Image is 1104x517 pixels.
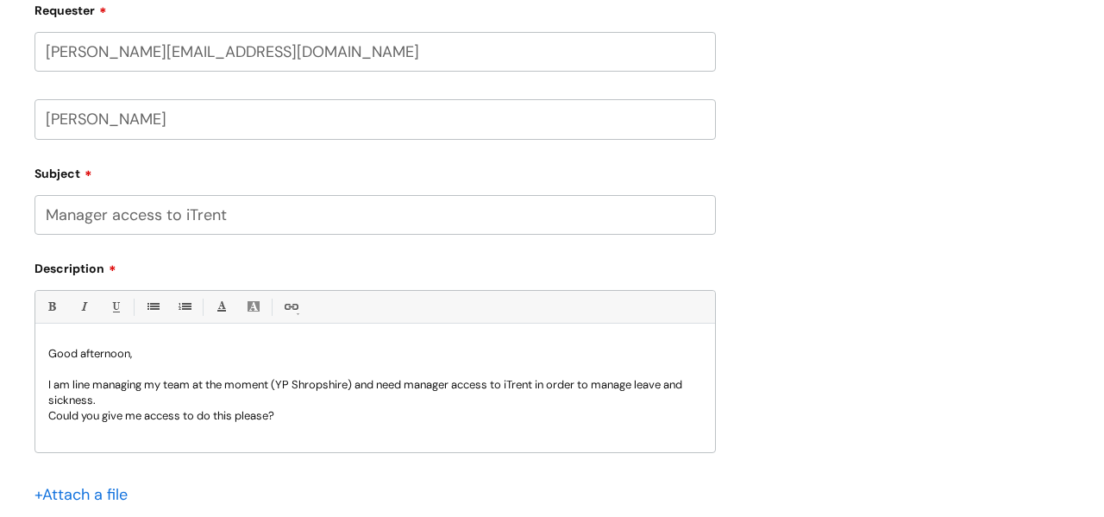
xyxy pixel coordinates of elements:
[34,161,716,181] label: Subject
[48,408,702,424] p: Could you give me access to do this please?
[34,32,716,72] input: Email
[242,296,264,318] a: Back Color
[141,296,163,318] a: • Unordered List (Ctrl-Shift-7)
[173,296,195,318] a: 1. Ordered List (Ctrl-Shift-8)
[48,377,702,408] p: I am line managing my team at the moment (YP Shropshire) and need manager access to iTrent in ord...
[279,296,301,318] a: Link
[34,99,716,139] input: Your Name
[34,484,42,505] span: +
[210,296,232,318] a: Font Color
[34,255,716,276] label: Description
[34,481,138,508] div: Attach a file
[48,346,702,362] p: Good afternoon,
[41,296,62,318] a: Bold (Ctrl-B)
[72,296,94,318] a: Italic (Ctrl-I)
[104,296,126,318] a: Underline(Ctrl-U)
